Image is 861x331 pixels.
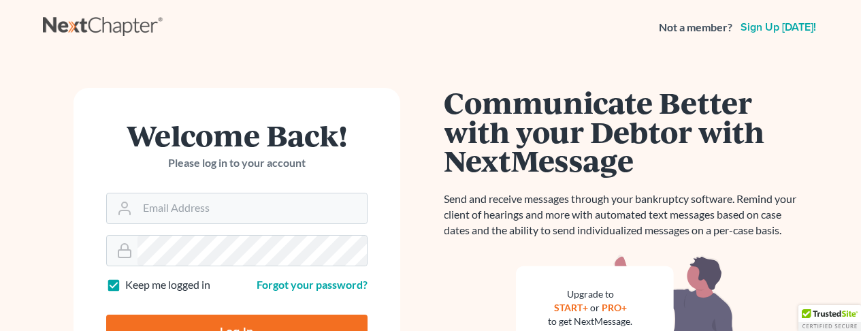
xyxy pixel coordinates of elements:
[659,20,732,35] strong: Not a member?
[106,155,368,171] p: Please log in to your account
[798,305,861,331] div: TrustedSite Certified
[444,88,805,175] h1: Communicate Better with your Debtor with NextMessage
[137,193,367,223] input: Email Address
[106,121,368,150] h1: Welcome Back!
[549,287,633,301] div: Upgrade to
[602,302,627,313] a: PRO+
[738,22,819,33] a: Sign up [DATE]!
[444,191,805,238] p: Send and receive messages through your bankruptcy software. Remind your client of hearings and mo...
[125,277,210,293] label: Keep me logged in
[549,315,633,328] div: to get NextMessage.
[257,278,368,291] a: Forgot your password?
[590,302,600,313] span: or
[554,302,588,313] a: START+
